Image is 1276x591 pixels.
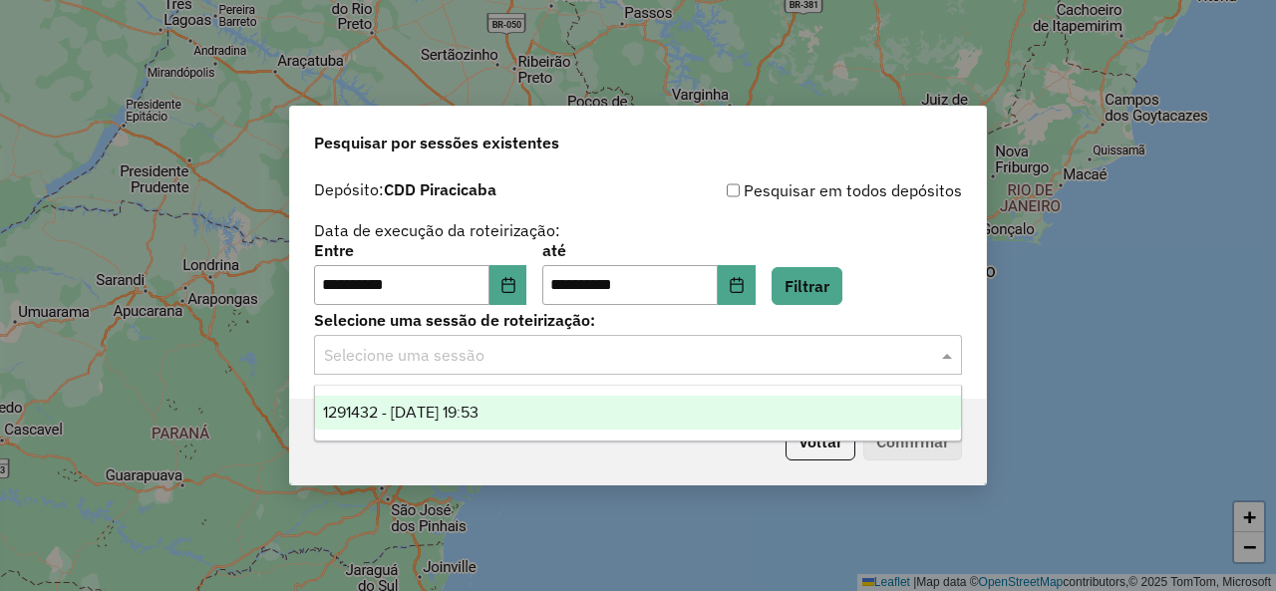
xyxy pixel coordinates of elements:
[314,131,559,154] span: Pesquisar por sessões existentes
[314,238,526,262] label: Entre
[638,178,962,202] div: Pesquisar em todos depósitos
[314,218,560,242] label: Data de execução da roteirização:
[489,265,527,305] button: Choose Date
[323,404,478,421] span: 1291432 - [DATE] 19:53
[542,238,755,262] label: até
[718,265,756,305] button: Choose Date
[314,385,961,442] ng-dropdown-panel: Options list
[314,308,962,332] label: Selecione uma sessão de roteirização:
[314,177,496,201] label: Depósito:
[384,179,496,199] strong: CDD Piracicaba
[772,267,842,305] button: Filtrar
